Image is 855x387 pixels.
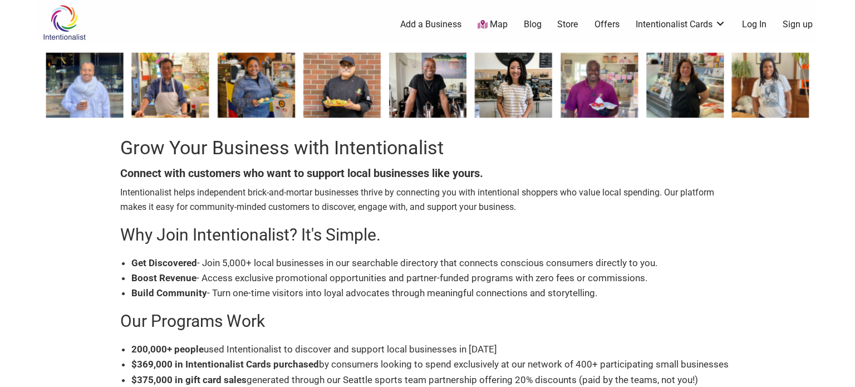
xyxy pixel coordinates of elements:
li: - Turn one-time visitors into loyal advocates through meaningful connections and storytelling. [131,286,735,301]
img: Intentionalist [38,4,91,41]
b: Boost Revenue [131,272,196,283]
b: 200,000+ people [131,344,204,355]
a: Sign up [783,18,813,31]
li: used Intentionalist to discover and support local businesses in [DATE] [131,342,735,357]
b: Build Community [131,287,207,298]
h2: Our Programs Work [120,310,735,333]
b: $369,000 in Intentionalist Cards purchased [131,359,319,370]
a: Add a Business [400,18,461,31]
li: by consumers looking to spend exclusively at our network of 400+ participating small businesses [131,357,735,372]
a: Store [557,18,578,31]
li: - Join 5,000+ local businesses in our searchable directory that connects conscious consumers dire... [131,256,735,271]
a: Offers [594,18,620,31]
b: $375,000 in gift card sales [131,374,247,385]
b: Get Discovered [131,257,197,268]
a: Map [478,18,508,31]
a: Intentionalist Cards [636,18,726,31]
img: Welcome Banner [38,45,817,126]
h1: Grow Your Business with Intentionalist [120,135,735,161]
a: Blog [524,18,542,31]
b: Connect with customers who want to support local businesses like yours. [120,166,483,180]
a: Log In [742,18,766,31]
li: - Access exclusive promotional opportunities and partner-funded programs with zero fees or commis... [131,271,735,286]
h2: Why Join Intentionalist? It's Simple. [120,223,735,247]
p: Intentionalist helps independent brick-and-mortar businesses thrive by connecting you with intent... [120,185,735,214]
